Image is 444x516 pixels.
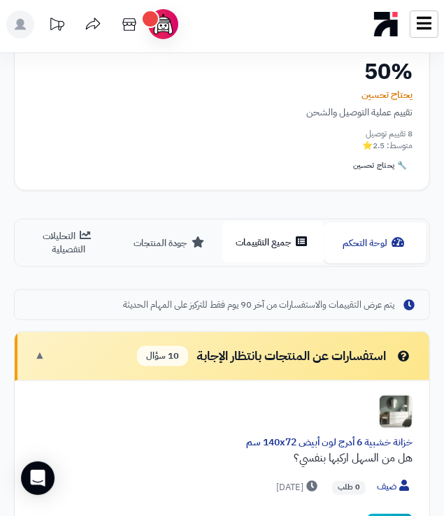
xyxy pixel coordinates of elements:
[31,88,413,102] div: يحتاج تحسين
[120,222,222,263] button: جودة المنتجات
[137,346,413,366] div: استفسارات عن المنتجات بانتظار الإجابة
[39,10,74,42] a: تحديثات المنصة
[31,60,413,83] div: 50%
[31,128,413,152] div: 8 تقييم توصيل متوسط: 2.5⭐
[246,435,413,450] a: خزانة خشبية 6 أدرج لون أبيض 140x72 سم
[137,346,188,366] span: 10 سؤال
[374,8,399,40] img: logo-mobile.png
[379,395,413,429] img: Product
[21,461,55,495] div: Open Intercom Messenger
[31,105,413,120] div: تقييم عملية التوصيل والشحن
[332,481,366,495] span: 0 طلب
[123,299,394,312] span: يتم عرض التقييمات والاستفسارات من آخر 90 يوم فقط للتركيز على المهام الحديثة
[17,222,120,263] button: التحليلات التفصيلية
[151,12,176,36] img: ai-face.png
[348,157,413,174] div: 🔧 يحتاج تحسين
[222,222,324,262] button: جميع التقييمات
[246,450,413,466] div: هل من السهل اركبها بنفسي؟
[276,481,321,495] span: [DATE]
[377,480,413,495] span: ضيف
[34,348,45,364] span: ▼
[324,222,427,263] button: لوحة التحكم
